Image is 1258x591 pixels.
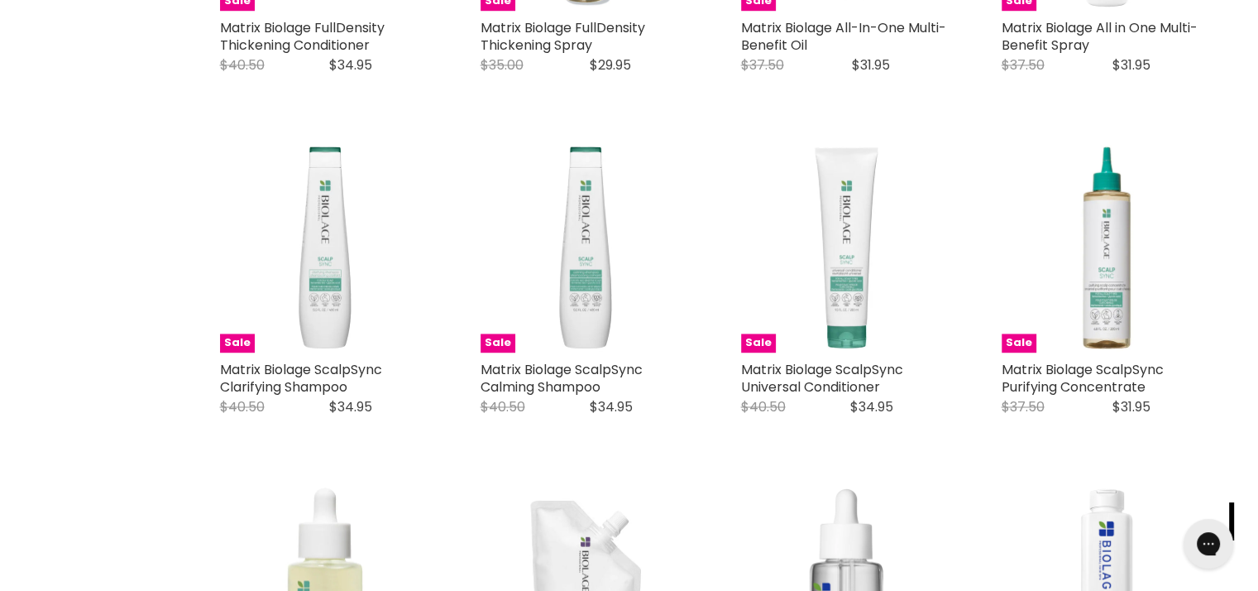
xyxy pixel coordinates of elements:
span: $37.50 [1002,55,1045,74]
img: Matrix Biolage ScalpSync Purifying Concentrate [1002,142,1213,353]
span: $29.95 [590,55,631,74]
img: Matrix Biolage ScalpSync Clarifying Shampoo [220,142,431,353]
a: Matrix Biolage ScalpSync Calming Shampoo Sale [481,142,691,353]
a: Matrix Biolage ScalpSync Clarifying Shampoo [220,360,382,396]
span: $34.95 [590,397,633,416]
span: Sale [1002,334,1036,353]
span: $34.95 [329,397,372,416]
span: $34.95 [850,397,893,416]
span: $40.50 [220,397,265,416]
span: Sale [481,334,515,353]
span: $31.95 [1112,55,1150,74]
span: Sale [220,334,255,353]
span: $34.95 [329,55,372,74]
span: Sale [741,334,776,353]
a: Matrix Biolage ScalpSync Calming Shampoo [481,360,643,396]
span: $31.95 [852,55,890,74]
a: Matrix Biolage ScalpSync Clarifying Shampoo Sale [220,142,431,353]
span: $40.50 [741,397,786,416]
a: Matrix Biolage ScalpSync Purifying Concentrate [1002,360,1164,396]
a: Matrix Biolage All in One Multi-Benefit Spray [1002,18,1198,55]
span: $40.50 [220,55,265,74]
span: $37.50 [1002,397,1045,416]
span: $35.00 [481,55,524,74]
a: Matrix Biolage FullDensity Thickening Spray [481,18,645,55]
a: Matrix Biolage FullDensity Thickening Conditioner [220,18,385,55]
img: Matrix Biolage ScalpSync Universal Conditioner [741,142,952,353]
span: $37.50 [741,55,784,74]
a: Matrix Biolage ScalpSync Universal Conditioner Sale [741,142,952,353]
a: Matrix Biolage All-In-One Multi-Benefit Oil [741,18,946,55]
a: Matrix Biolage ScalpSync Purifying Concentrate Sale [1002,142,1213,353]
iframe: Gorgias live chat messenger [1175,513,1241,574]
img: Matrix Biolage ScalpSync Calming Shampoo [481,142,691,353]
a: Matrix Biolage ScalpSync Universal Conditioner [741,360,903,396]
span: $40.50 [481,397,525,416]
span: $31.95 [1112,397,1150,416]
